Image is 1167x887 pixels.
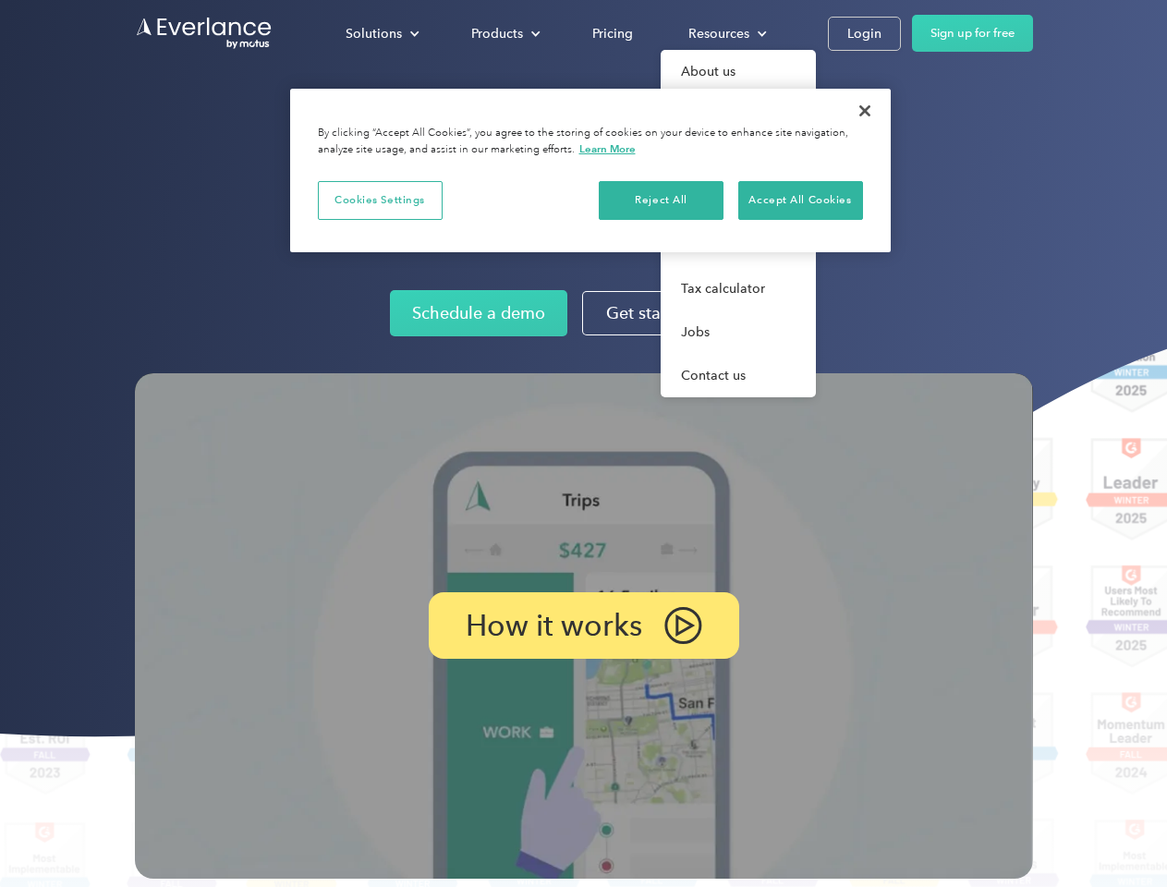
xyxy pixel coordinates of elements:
button: Cookies Settings [318,181,443,220]
a: About us [661,50,816,93]
a: Go to homepage [135,16,274,51]
div: Products [453,18,555,50]
div: Resources [670,18,782,50]
div: Cookie banner [290,89,891,252]
a: Pricing [574,18,651,50]
a: Schedule a demo [390,290,567,336]
div: Products [471,22,523,45]
a: Login [828,17,901,51]
button: Reject All [599,181,723,220]
a: Jobs [661,310,816,354]
a: Sign up for free [912,15,1033,52]
nav: Resources [661,50,816,397]
a: More information about your privacy, opens in a new tab [579,142,636,155]
a: Tax calculator [661,267,816,310]
div: Resources [688,22,749,45]
div: Solutions [346,22,402,45]
a: Contact us [661,354,816,397]
div: By clicking “Accept All Cookies”, you agree to the storing of cookies on your device to enhance s... [318,126,863,158]
div: Pricing [592,22,633,45]
p: How it works [466,614,642,637]
div: Solutions [327,18,434,50]
input: Submit [136,110,229,149]
a: Get started for free [582,291,777,335]
div: Login [847,22,881,45]
div: Privacy [290,89,891,252]
button: Accept All Cookies [738,181,863,220]
button: Close [845,91,885,131]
